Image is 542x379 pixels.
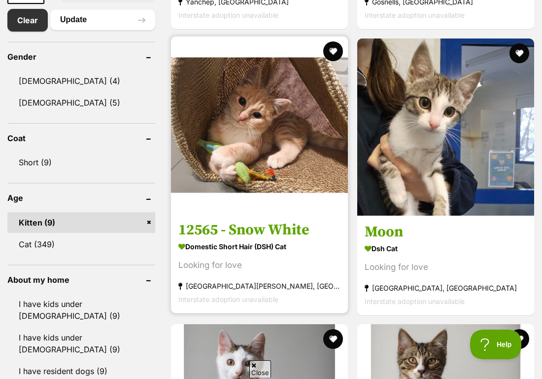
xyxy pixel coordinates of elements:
[171,37,348,214] img: 12565 - Snow White - Domestic Short Hair (DSH) Cat
[509,43,529,63] button: favourite
[7,52,155,61] header: Gender
[7,193,155,202] header: Age
[171,213,348,313] a: 12565 - Snow White Domestic Short Hair (DSH) Cat Looking for love [GEOGRAPHIC_DATA][PERSON_NAME],...
[357,38,534,216] img: Moon - Dsh Cat
[365,241,527,255] strong: Dsh Cat
[7,152,155,173] a: Short (9)
[365,260,527,273] div: Looking for love
[365,297,465,305] span: Interstate adoption unavailable
[7,275,155,284] header: About my home
[365,222,527,241] h3: Moon
[7,327,155,360] a: I have kids under [DEMOGRAPHIC_DATA] (9)
[7,9,48,32] a: Clear
[178,11,278,19] span: Interstate adoption unavailable
[7,134,155,143] header: Coat
[178,239,340,253] strong: Domestic Short Hair (DSH) Cat
[178,295,278,303] span: Interstate adoption unavailable
[50,10,155,30] button: Update
[365,281,527,294] strong: [GEOGRAPHIC_DATA], [GEOGRAPHIC_DATA]
[178,220,340,239] h3: 12565 - Snow White
[7,212,155,233] a: Kitten (9)
[7,294,155,326] a: I have kids under [DEMOGRAPHIC_DATA] (9)
[7,92,155,113] a: [DEMOGRAPHIC_DATA] (5)
[365,11,465,19] span: Interstate adoption unavailable
[323,329,343,349] button: favourite
[249,360,271,378] span: Close
[470,330,522,359] iframe: Help Scout Beacon - Open
[509,329,529,349] button: favourite
[323,41,343,61] button: favourite
[7,71,155,91] a: [DEMOGRAPHIC_DATA] (4)
[178,279,340,292] strong: [GEOGRAPHIC_DATA][PERSON_NAME], [GEOGRAPHIC_DATA]
[7,234,155,255] a: Cat (349)
[178,258,340,271] div: Looking for love
[357,215,534,315] a: Moon Dsh Cat Looking for love [GEOGRAPHIC_DATA], [GEOGRAPHIC_DATA] Interstate adoption unavailable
